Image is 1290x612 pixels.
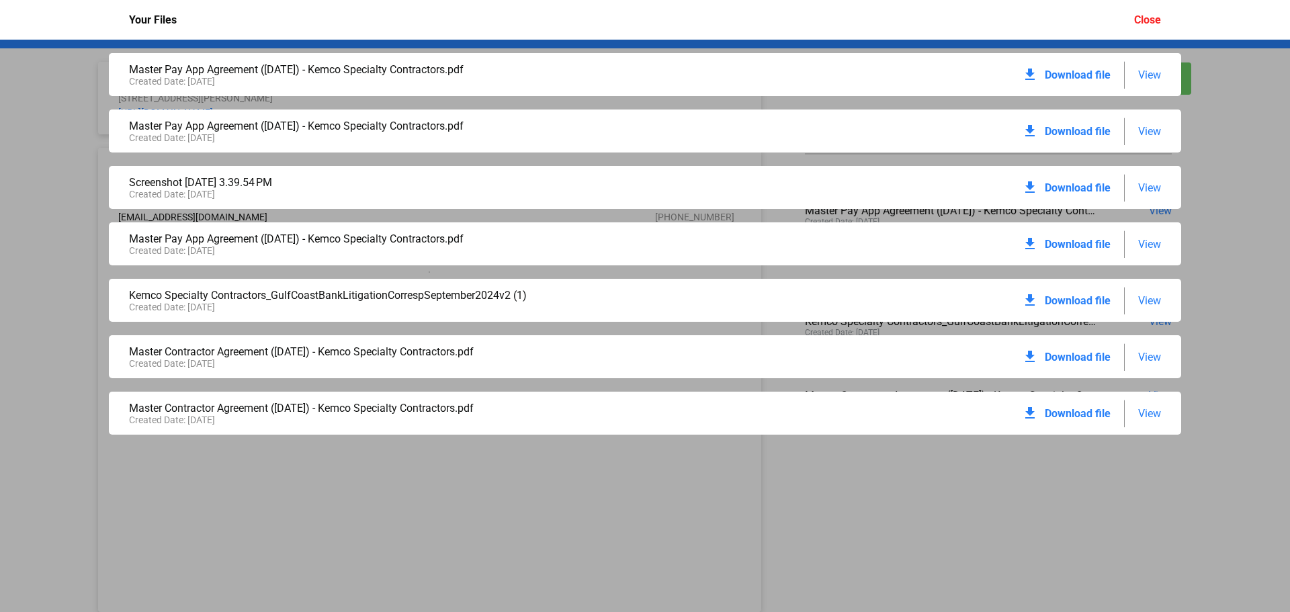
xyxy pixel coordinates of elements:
[129,176,645,189] div: Screenshot [DATE] 3.39.54 PM
[129,414,645,425] div: Created Date: [DATE]
[1045,238,1111,251] span: Download file
[1138,407,1161,420] span: View
[1138,69,1161,81] span: View
[1045,294,1111,307] span: Download file
[1134,13,1161,26] div: Close
[129,232,645,245] div: Master Pay App Agreement ([DATE]) - Kemco Specialty Contractors.pdf
[129,245,645,256] div: Created Date: [DATE]
[1022,405,1038,421] mat-icon: download
[129,402,645,414] div: Master Contractor Agreement ([DATE]) - Kemco Specialty Contractors.pdf
[1138,181,1161,194] span: View
[1022,292,1038,308] mat-icon: download
[1138,125,1161,138] span: View
[129,302,645,312] div: Created Date: [DATE]
[1045,181,1111,194] span: Download file
[129,189,645,200] div: Created Date: [DATE]
[1045,125,1111,138] span: Download file
[1022,123,1038,139] mat-icon: download
[1022,67,1038,83] mat-icon: download
[129,76,645,87] div: Created Date: [DATE]
[1045,407,1111,420] span: Download file
[1138,351,1161,363] span: View
[1138,294,1161,307] span: View
[129,289,645,302] div: Kemco Specialty Contractors_GulfCoastBankLitigationCorrespSeptember2024v2 (1)
[129,358,645,369] div: Created Date: [DATE]
[1045,351,1111,363] span: Download file
[1138,238,1161,251] span: View
[129,13,177,26] div: Your Files
[1045,69,1111,81] span: Download file
[1022,179,1038,195] mat-icon: download
[129,345,645,358] div: Master Contractor Agreement ([DATE]) - Kemco Specialty Contractors.pdf
[129,132,645,143] div: Created Date: [DATE]
[1022,349,1038,365] mat-icon: download
[1022,236,1038,252] mat-icon: download
[129,63,645,76] div: Master Pay App Agreement ([DATE]) - Kemco Specialty Contractors.pdf
[129,120,645,132] div: Master Pay App Agreement ([DATE]) - Kemco Specialty Contractors.pdf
